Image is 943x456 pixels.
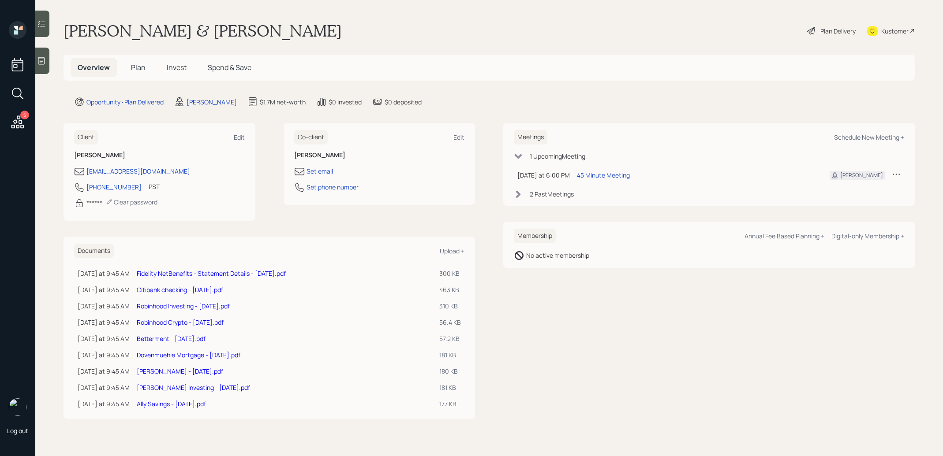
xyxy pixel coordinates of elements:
h1: [PERSON_NAME] & [PERSON_NAME] [64,21,342,41]
h6: Co-client [294,130,328,145]
a: Dovenmuehle Mortgage - [DATE].pdf [137,351,240,359]
div: PST [149,182,160,191]
div: [PERSON_NAME] [840,171,883,179]
div: $0 deposited [385,97,422,107]
div: [DATE] at 9:45 AM [78,301,130,311]
a: Robinhood Crypto - [DATE].pdf [137,318,224,326]
a: [PERSON_NAME] Investing - [DATE].pdf [137,383,250,392]
div: Edit [234,133,245,141]
div: [DATE] at 9:45 AM [78,318,130,327]
div: [EMAIL_ADDRESS][DOMAIN_NAME] [86,167,190,176]
div: [DATE] at 9:45 AM [78,383,130,392]
div: 310 KB [439,301,461,311]
span: Invest [167,63,187,72]
span: Spend & Save [208,63,251,72]
div: Log out [7,426,28,435]
div: Clear password [106,198,157,206]
div: Plan Delivery [820,26,856,36]
a: Fidelity NetBenefits - Statement Details - [DATE].pdf [137,269,286,278]
span: Plan [131,63,146,72]
div: [PHONE_NUMBER] [86,182,142,192]
div: Kustomer [881,26,909,36]
div: [DATE] at 9:45 AM [78,334,130,343]
h6: Membership [514,229,556,243]
div: Digital-only Membership + [831,232,904,240]
div: $1.7M net-worth [260,97,306,107]
span: Overview [78,63,110,72]
h6: Documents [74,244,114,258]
div: Edit [453,133,464,141]
div: [DATE] at 9:45 AM [78,350,130,360]
a: Ally Savings - [DATE].pdf [137,400,206,408]
div: [DATE] at 9:45 AM [78,367,130,376]
div: 45 Minute Meeting [577,171,630,180]
div: [DATE] at 9:45 AM [78,269,130,278]
div: [PERSON_NAME] [187,97,237,107]
div: Annual Fee Based Planning + [745,232,824,240]
div: [DATE] at 9:45 AM [78,399,130,408]
div: [DATE] at 9:45 AM [78,285,130,294]
div: 180 KB [439,367,461,376]
div: [DATE] at 6:00 PM [517,171,570,180]
a: Betterment - [DATE].pdf [137,334,206,343]
div: 5 [20,111,29,119]
h6: Client [74,130,98,145]
div: 57.2 KB [439,334,461,343]
div: 300 KB [439,269,461,278]
div: 181 KB [439,350,461,360]
div: No active membership [526,251,589,260]
div: 56.4 KB [439,318,461,327]
a: Citibank checking - [DATE].pdf [137,285,223,294]
div: Upload + [440,247,464,255]
div: Set email [307,167,333,176]
div: 463 KB [439,285,461,294]
div: Set phone number [307,182,359,192]
h6: [PERSON_NAME] [294,152,465,159]
div: Opportunity · Plan Delivered [86,97,164,107]
div: 177 KB [439,399,461,408]
h6: Meetings [514,130,547,145]
div: 181 KB [439,383,461,392]
div: 2 Past Meeting s [530,189,574,199]
div: Schedule New Meeting + [834,133,904,141]
a: [PERSON_NAME] - [DATE].pdf [137,367,223,375]
div: $0 invested [329,97,362,107]
h6: [PERSON_NAME] [74,152,245,159]
div: 1 Upcoming Meeting [530,152,585,161]
img: treva-nostdahl-headshot.png [9,398,26,416]
a: Robinhood Investing - [DATE].pdf [137,302,230,310]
